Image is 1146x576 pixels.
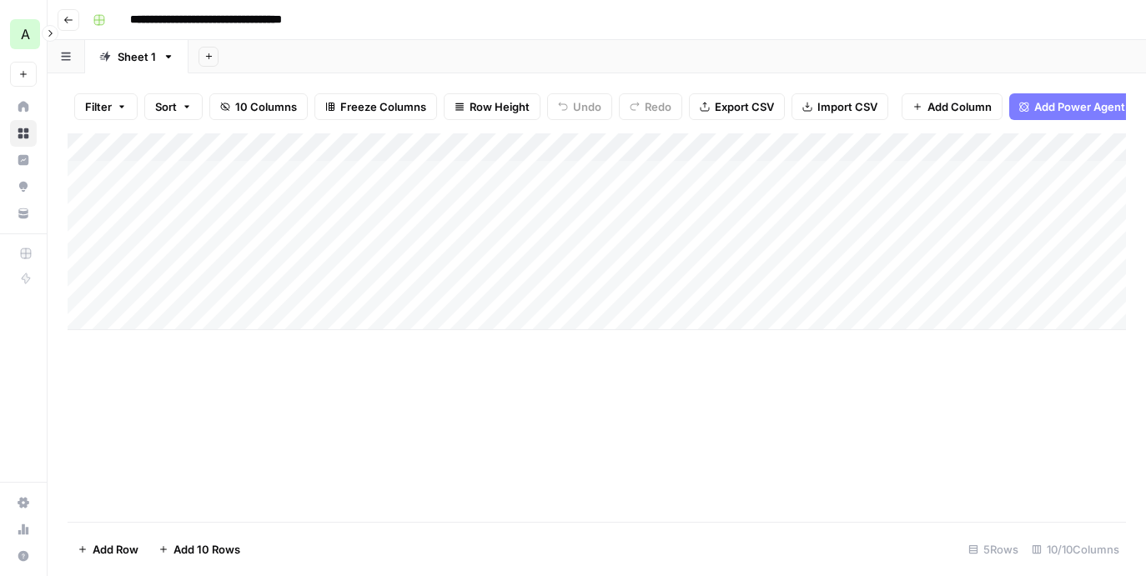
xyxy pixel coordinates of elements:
a: Insights [10,147,37,173]
a: Opportunities [10,173,37,200]
button: Add Power Agent [1009,93,1135,120]
span: Export CSV [715,98,774,115]
span: Import CSV [817,98,877,115]
span: Redo [645,98,671,115]
button: Add Row [68,536,148,563]
span: A [21,24,30,44]
button: Import CSV [792,93,888,120]
span: Add Power Agent [1034,98,1125,115]
span: Add Column [927,98,992,115]
button: Redo [619,93,682,120]
span: Row Height [470,98,530,115]
a: Usage [10,516,37,543]
span: Freeze Columns [340,98,426,115]
button: Undo [547,93,612,120]
button: 10 Columns [209,93,308,120]
a: Settings [10,489,37,516]
button: Add 10 Rows [148,536,250,563]
button: Sort [144,93,203,120]
button: Add Column [902,93,1003,120]
button: Help + Support [10,543,37,569]
a: Home [10,93,37,120]
a: Sheet 1 [85,40,188,73]
span: Undo [573,98,601,115]
button: Export CSV [689,93,785,120]
button: Workspace: AirOps test [10,13,37,55]
span: Add Row [93,541,138,558]
button: Row Height [444,93,540,120]
span: 10 Columns [235,98,297,115]
div: 5 Rows [962,536,1025,563]
a: Browse [10,120,37,147]
div: 10/10 Columns [1025,536,1126,563]
span: Filter [85,98,112,115]
button: Freeze Columns [314,93,437,120]
a: Your Data [10,200,37,227]
span: Sort [155,98,177,115]
button: Filter [74,93,138,120]
div: Sheet 1 [118,48,156,65]
span: Add 10 Rows [173,541,240,558]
